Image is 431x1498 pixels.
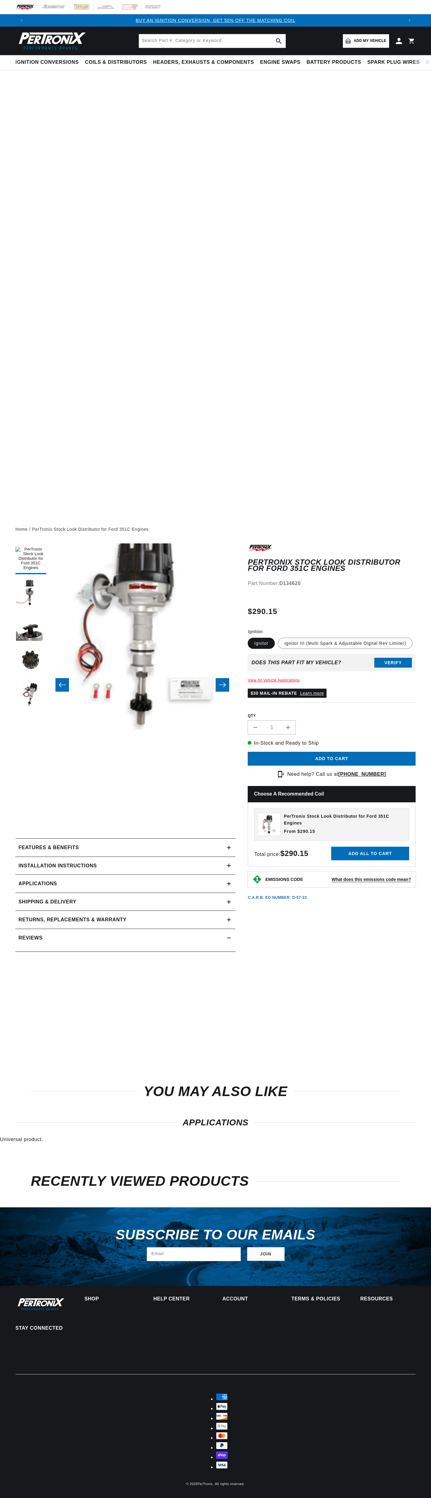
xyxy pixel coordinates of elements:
[15,526,28,533] a: Home
[248,689,327,698] p: $30 MAIL-IN REBATE
[15,645,46,676] button: Load image 4 in gallery view
[403,14,416,27] button: Translation missing: en.sections.announcements.next_announcement
[15,839,235,857] summary: Features & Benefits
[116,1229,315,1241] h3: Subscribe to our emails
[15,679,46,710] button: Load image 5 in gallery view
[338,772,386,777] a: [PHONE_NUMBER]
[18,898,76,906] h2: Shipping & Delivery
[186,1482,213,1486] small: © 2025 .
[84,1297,140,1301] summary: Shop
[15,14,28,27] button: Translation missing: en.sections.announcements.previous_announcement
[265,877,303,882] strong: EMISSIONS CODE
[15,929,235,947] summary: Reviews
[32,526,148,533] a: PerTronix Stock Look Distributor for Ford 351C Engines
[248,739,416,747] p: In-Stock and Ready to Ship
[28,17,403,24] div: 1 of 3
[248,786,416,802] h2: Choose a Recommended Coil
[31,1175,400,1187] h2: RECENTLY VIEWED PRODUCTS
[280,849,308,857] strong: $290.15
[374,658,412,668] button: Verify
[251,660,341,665] div: Does This part fit My vehicle?
[331,847,409,861] button: Add all to cart
[82,55,150,70] summary: Coils & Distributors
[354,38,386,44] span: Add my vehicle
[300,691,324,696] a: Learn more
[153,1297,209,1301] summary: Help Center
[279,581,301,586] strong: D134620
[257,55,303,70] summary: Engine Swaps
[248,638,275,649] label: Ignitor
[303,55,364,70] summary: Battery Products
[150,55,257,70] summary: Headers, Exhausts & Components
[248,606,277,617] span: $290.15
[291,1297,347,1301] summary: Terms & policies
[15,875,235,893] a: Applications
[136,18,295,23] a: BUY AN IGNITION CONVERSION, GET 50% OFF THE MATCHING COIL
[222,1297,278,1301] summary: Account
[15,59,79,66] span: Ignition Conversions
[248,628,263,635] legend: Ignition
[252,874,262,884] img: Emissions code
[15,857,235,875] summary: Installation instructions
[15,30,86,51] img: Pertronix
[153,59,254,66] span: Headers, Exhausts & Components
[287,770,386,778] p: Need help? Call us at
[197,1482,213,1486] a: PerTronix
[15,55,82,70] summary: Ignition Conversions
[15,911,235,929] summary: Returns, Replacements & Warranty
[18,934,43,942] h2: Reviews
[15,1297,65,1312] img: Pertronix
[343,34,389,48] a: Add my vehicle
[307,59,361,66] span: Battery Products
[278,638,413,649] label: Ignitor III (Multi Spark & Adjustable Digital Rev Limiter)
[31,1086,400,1097] h2: You may also like
[15,1119,416,1126] h2: Applications
[284,828,315,835] span: From $290.15
[18,862,97,870] h2: Installation instructions
[248,895,307,900] p: C.A.R.B. EO Number: D-57-23
[15,577,46,608] button: Load image 2 in gallery view
[15,1325,64,1332] p: Stay Connected
[18,844,79,852] h2: Features & Benefits
[15,543,235,826] media-gallery: Gallery Viewer
[85,59,147,66] span: Coils & Distributors
[15,893,235,911] summary: Shipping & Delivery
[216,678,229,692] button: Slide right
[147,1247,241,1261] input: Email
[248,559,416,572] h1: PerTronix Stock Look Distributor for Ford 351C Engines
[139,34,286,48] input: Search Part #, Category or Keyword
[272,34,286,48] button: Search Part #, Category or Keyword
[364,55,423,70] summary: Spark Plug Wires
[55,678,69,692] button: Slide left
[248,752,416,766] button: Add to cart
[18,880,57,888] span: Applications
[15,543,46,574] button: Load image 1 in gallery view
[248,713,416,718] label: QTY
[247,1247,285,1261] button: Subscribe
[15,611,46,642] button: Load image 3 in gallery view
[15,526,416,533] nav: breadcrumbs
[360,1297,416,1301] summary: Resources
[28,17,403,24] div: Announcement
[254,852,308,857] span: Total price:
[265,877,411,882] button: EMISSIONS CODEWhat does this emissions code mean?
[248,678,300,682] a: View All Vehicle Applications
[18,916,127,924] h2: Returns, Replacements & Warranty
[367,59,420,66] span: Spark Plug Wires
[260,59,300,66] span: Engine Swaps
[248,579,416,587] div: Part Number:
[215,1482,245,1486] small: All rights reserved.
[331,877,411,882] strong: What does this emissions code mean?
